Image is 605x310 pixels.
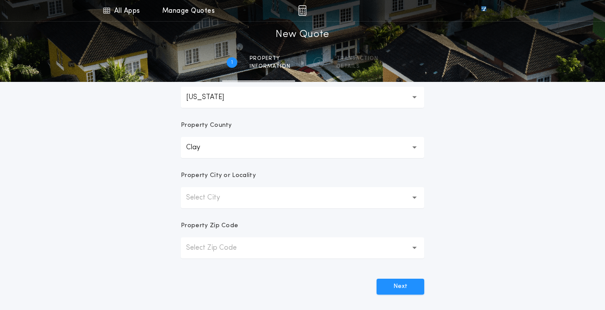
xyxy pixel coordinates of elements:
button: Next [377,279,424,295]
p: [US_STATE] [186,92,238,103]
h2: 1 [231,59,233,66]
p: Clay [186,142,214,153]
span: Transaction [336,55,378,62]
p: Select Zip Code [186,243,251,253]
button: Select Zip Code [181,237,424,258]
p: Property Zip Code [181,221,238,230]
p: Property City or Locality [181,171,256,180]
span: details [336,63,378,70]
button: [US_STATE] [181,87,424,108]
button: Clay [181,137,424,158]
button: Select City [181,187,424,208]
span: information [250,63,291,70]
p: Select City [186,192,234,203]
h2: 2 [317,59,321,66]
h1: New Quote [276,28,329,42]
img: vs-icon [465,6,502,15]
img: img [298,5,306,16]
p: Property County [181,121,232,130]
span: Property [250,55,291,62]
